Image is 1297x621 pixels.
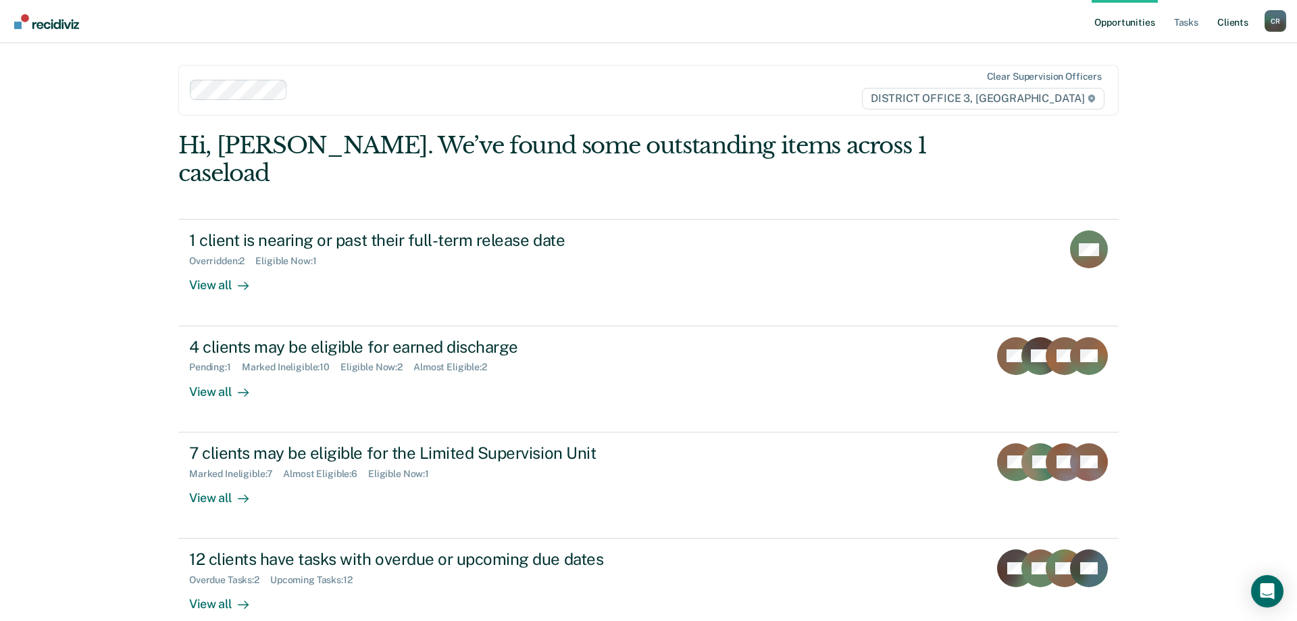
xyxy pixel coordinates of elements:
[189,255,255,267] div: Overridden : 2
[1265,10,1286,32] button: Profile dropdown button
[178,219,1119,326] a: 1 client is nearing or past their full-term release dateOverridden:2Eligible Now:1View all
[987,71,1102,82] div: Clear supervision officers
[189,230,663,250] div: 1 client is nearing or past their full-term release date
[189,468,283,480] div: Marked Ineligible : 7
[340,362,413,373] div: Eligible Now : 2
[283,468,368,480] div: Almost Eligible : 6
[270,574,363,586] div: Upcoming Tasks : 12
[189,549,663,569] div: 12 clients have tasks with overdue or upcoming due dates
[189,362,242,373] div: Pending : 1
[368,468,440,480] div: Eligible Now : 1
[189,373,265,399] div: View all
[862,88,1104,109] span: DISTRICT OFFICE 3, [GEOGRAPHIC_DATA]
[189,337,663,357] div: 4 clients may be eligible for earned discharge
[14,14,79,29] img: Recidiviz
[178,326,1119,432] a: 4 clients may be eligible for earned dischargePending:1Marked Ineligible:10Eligible Now:2Almost E...
[189,479,265,505] div: View all
[413,362,498,373] div: Almost Eligible : 2
[242,362,340,373] div: Marked Ineligible : 10
[189,574,270,586] div: Overdue Tasks : 2
[189,586,265,612] div: View all
[178,132,931,187] div: Hi, [PERSON_NAME]. We’ve found some outstanding items across 1 caseload
[1265,10,1286,32] div: C R
[255,255,327,267] div: Eligible Now : 1
[189,267,265,293] div: View all
[1251,575,1283,607] div: Open Intercom Messenger
[189,443,663,463] div: 7 clients may be eligible for the Limited Supervision Unit
[178,432,1119,539] a: 7 clients may be eligible for the Limited Supervision UnitMarked Ineligible:7Almost Eligible:6Eli...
